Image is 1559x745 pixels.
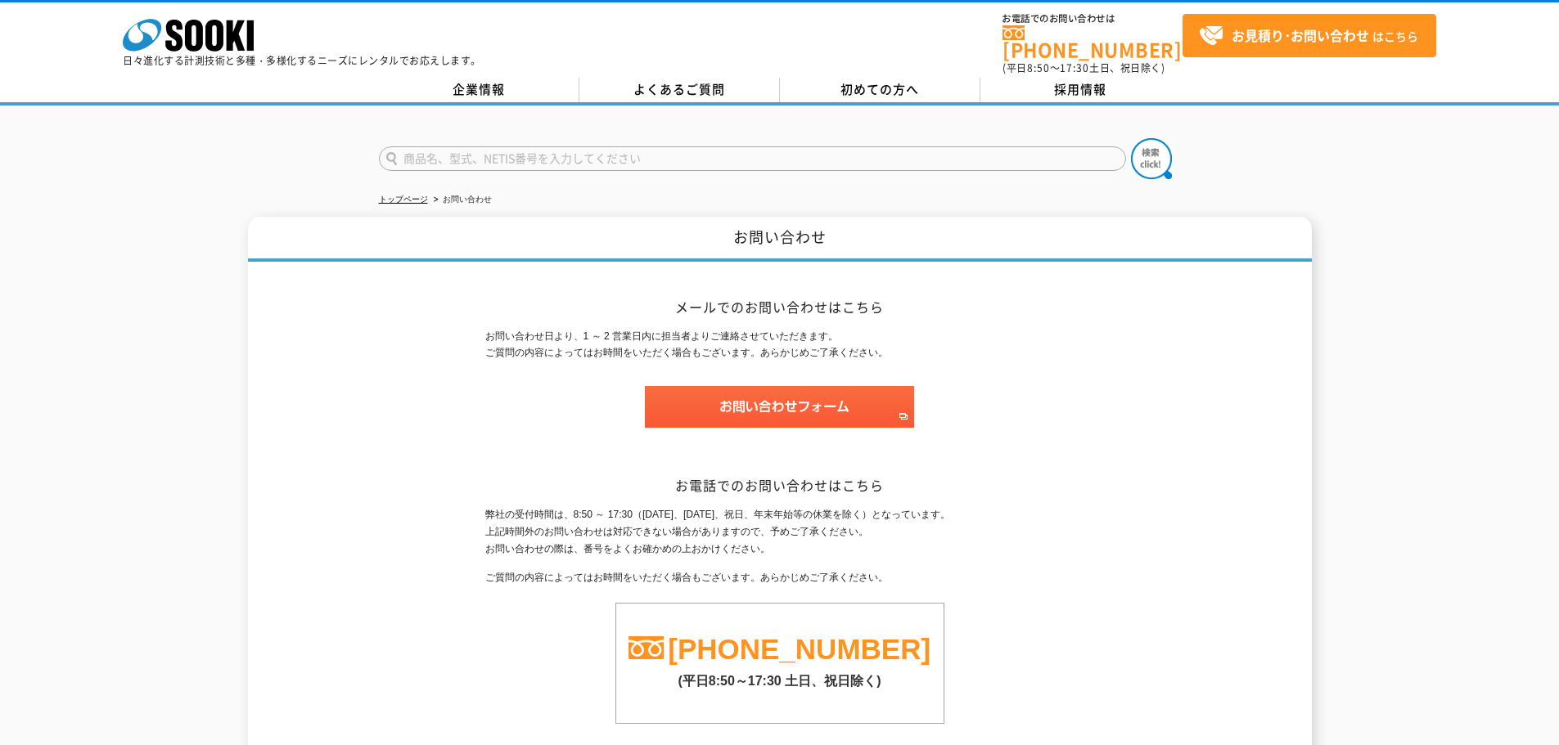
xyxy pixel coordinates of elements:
p: 日々進化する計測技術と多種・多様化するニーズにレンタルでお応えします。 [123,56,481,65]
img: お問い合わせフォーム [645,386,914,428]
h1: お問い合わせ [248,217,1312,262]
a: [PHONE_NUMBER] [668,633,930,665]
strong: お見積り･お問い合わせ [1232,25,1369,45]
a: お問い合わせフォーム [645,413,914,424]
a: お見積り･お問い合わせはこちら [1183,14,1436,57]
span: 初めての方へ [840,80,919,98]
p: ご質問の内容によってはお時間をいただく場合もございます。あらかじめご了承ください。 [485,569,1075,586]
h2: お電話でのお問い合わせはこちら [485,477,1075,494]
li: お問い合わせ [430,191,492,209]
img: btn_search.png [1131,138,1172,179]
p: 弊社の受付時間は、8:50 ～ 17:30（[DATE]、[DATE]、祝日、年末年始等の休業を除く）となっています。 上記時間外のお問い合わせは対応できない場合がありますので、予めご了承くださ... [485,506,1075,557]
a: よくあるご質問 [579,78,780,102]
span: 17:30 [1060,61,1089,75]
input: 商品名、型式、NETIS番号を入力してください [379,146,1126,171]
span: お電話でのお問い合わせは [1003,14,1183,24]
a: 採用情報 [980,78,1181,102]
span: 8:50 [1027,61,1050,75]
a: [PHONE_NUMBER] [1003,25,1183,59]
p: お問い合わせ日より、1 ～ 2 営業日内に担当者よりご連絡させていただきます。 ご質問の内容によってはお時間をいただく場合もございます。あらかじめご了承ください。 [485,328,1075,362]
a: 企業情報 [379,78,579,102]
a: トップページ [379,195,428,204]
h2: メールでのお問い合わせはこちら [485,298,1075,316]
span: はこちら [1199,24,1418,48]
a: 初めての方へ [780,78,980,102]
p: (平日8:50～17:30 土日、祝日除く) [616,665,944,690]
span: (平日 ～ 土日、祝日除く) [1003,61,1165,75]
